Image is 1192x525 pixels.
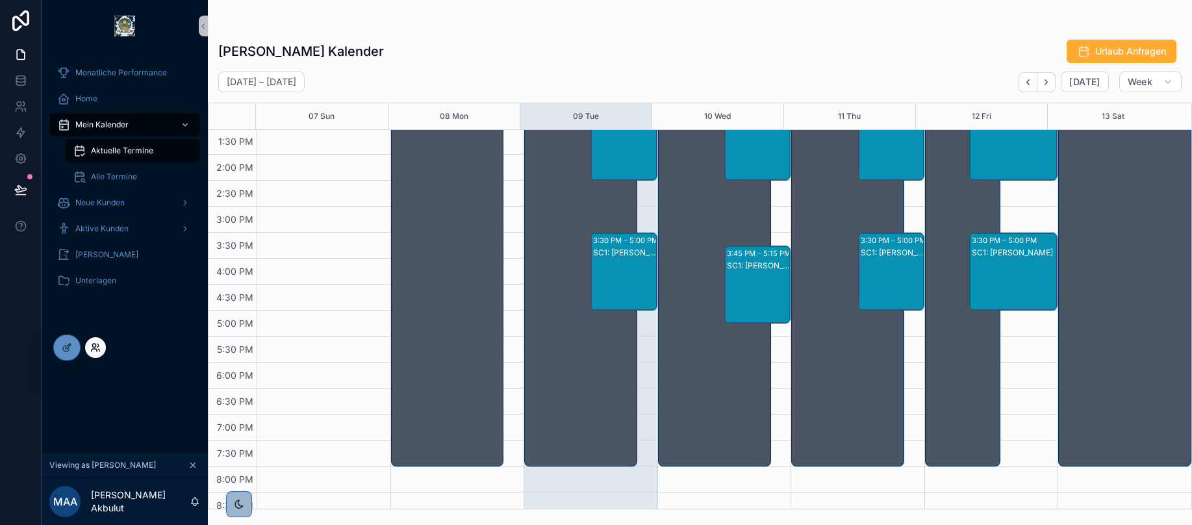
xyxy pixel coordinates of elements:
div: scrollable content [42,52,208,309]
a: Monatliche Performance [49,61,200,84]
div: 1:00 PM – 2:30 PM✅ SC1: [PERSON_NAME] [591,103,656,180]
span: 7:00 PM [214,422,257,433]
button: 10 Wed [704,103,731,129]
span: Aktuelle Termine [91,146,153,156]
button: 12 Fri [972,103,991,129]
span: Mein Kalender [75,120,129,130]
span: [PERSON_NAME] [75,250,138,260]
span: Alle Termine [91,172,137,182]
div: 3:30 PM – 5:00 PM [593,234,661,247]
a: Aktuelle Termine [65,139,200,162]
div: 3:30 PM – 5:00 PMSC1: [PERSON_NAME] [859,233,924,310]
div: SC1: [PERSON_NAME] [727,261,789,271]
a: Unterlagen [49,269,200,292]
a: Home [49,87,200,110]
span: 5:00 PM [214,318,257,329]
button: Next [1037,72,1056,92]
span: 6:00 PM [213,370,257,381]
div: 3:30 PM – 5:00 PM [861,234,929,247]
span: 1:30 PM [215,136,257,147]
span: 6:30 PM [213,396,257,407]
span: 4:30 PM [213,292,257,303]
div: 3:30 PM – 5:00 PMSC1: [PERSON_NAME] [591,233,656,310]
button: 08 Mon [440,103,468,129]
span: Aktive Kunden [75,224,129,234]
div: 1:00 PM – 2:30 PMSC1: WEG JR [PERSON_NAME] [970,103,1057,180]
h2: [DATE] – [DATE] [227,75,296,88]
div: 3:45 PM – 5:15 PMSC1: [PERSON_NAME] [725,246,790,323]
button: Back [1019,72,1037,92]
span: Viewing as [PERSON_NAME] [49,460,156,470]
span: 7:30 PM [214,448,257,459]
div: SC1: [PERSON_NAME] [593,248,655,258]
span: Unterlagen [75,275,116,286]
div: 1:00 PM – 2:30 PMSC1: [PERSON_NAME] [725,103,790,180]
h1: [PERSON_NAME] Kalender [218,42,384,60]
button: 11 Thu [838,103,861,129]
span: 8:00 PM [213,474,257,485]
button: 07 Sun [309,103,335,129]
span: 5:30 PM [214,344,257,355]
span: 3:30 PM [213,240,257,251]
div: SC1: [PERSON_NAME] [861,248,923,258]
p: [PERSON_NAME] Akbulut [91,489,190,515]
div: 3:30 PM – 5:00 PMSC1: [PERSON_NAME] [970,233,1057,310]
button: [DATE] [1061,71,1108,92]
div: 1:00 PM – 2:30 PMSC1: [PERSON_NAME] [859,103,924,180]
div: 3:45 PM – 5:15 PM [727,247,794,260]
span: Home [75,94,97,104]
a: Neue Kunden [49,191,200,214]
span: 4:00 PM [213,266,257,277]
button: Week [1119,71,1182,92]
span: 2:30 PM [213,188,257,199]
button: Urlaub Anfragen [1067,40,1176,63]
a: Mein Kalender [49,113,200,136]
span: MAA [53,494,77,509]
a: Aktive Kunden [49,217,200,240]
span: 8:30 PM [213,500,257,511]
span: Monatliche Performance [75,68,167,78]
img: App logo [114,16,135,36]
a: Alle Termine [65,165,200,188]
span: 2:00 PM [213,162,257,173]
button: 09 Tue [573,103,599,129]
a: [PERSON_NAME] [49,243,200,266]
span: 3:00 PM [213,214,257,225]
div: SC1: [PERSON_NAME] [972,248,1056,258]
span: [DATE] [1069,76,1100,88]
div: 3:30 PM – 5:00 PM [972,234,1040,247]
span: Urlaub Anfragen [1095,45,1166,58]
span: Neue Kunden [75,198,125,208]
button: 13 Sat [1102,103,1124,129]
span: Week [1128,76,1152,88]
